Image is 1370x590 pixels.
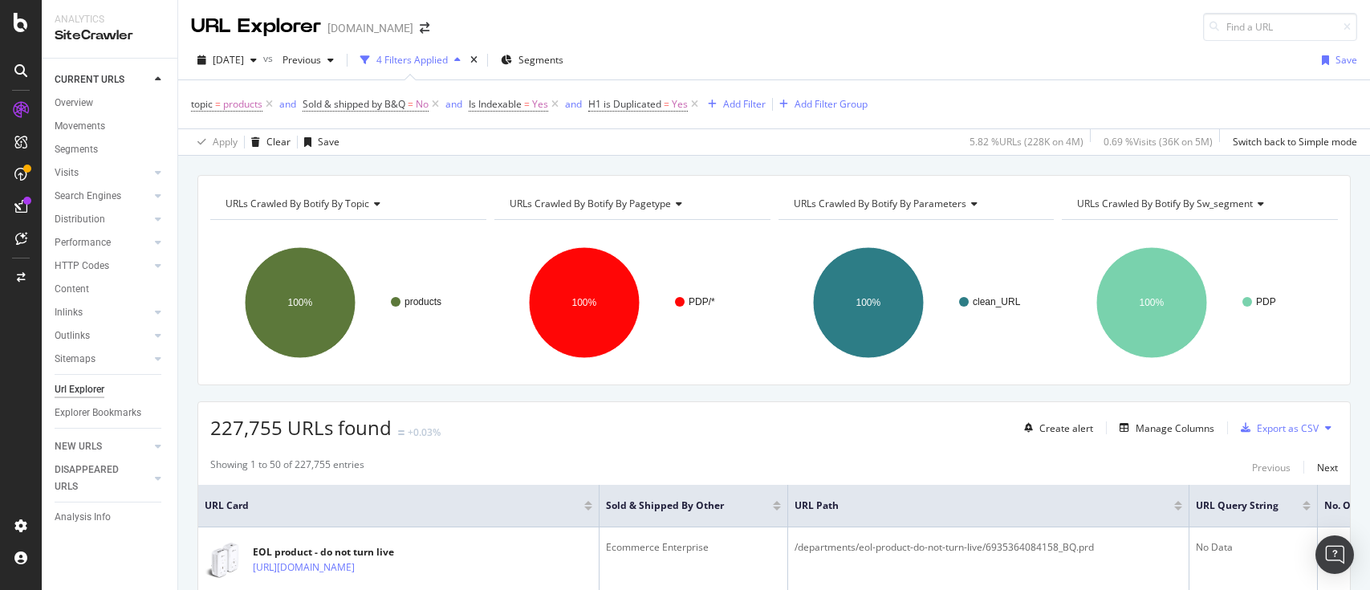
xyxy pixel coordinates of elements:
div: Url Explorer [55,381,104,398]
div: Distribution [55,211,105,228]
svg: A chart. [494,233,766,372]
button: Manage Columns [1113,418,1214,437]
div: Segments [55,141,98,158]
a: Overview [55,95,166,112]
button: Add Filter Group [773,95,868,114]
div: DISAPPEARED URLS [55,462,136,495]
span: Is Indexable [469,97,522,111]
div: Create alert [1039,421,1093,435]
div: HTTP Codes [55,258,109,275]
span: URLs Crawled By Botify By parameters [794,197,966,210]
div: and [279,97,296,111]
a: Sitemaps [55,351,150,368]
div: Save [1335,53,1357,67]
div: arrow-right-arrow-left [420,22,429,34]
div: Analytics [55,13,165,26]
div: No Data [1196,540,1311,555]
span: = [524,97,530,111]
div: Add Filter [723,97,766,111]
div: +0.03% [408,425,441,439]
button: Switch back to Simple mode [1226,129,1357,155]
div: Switch back to Simple mode [1233,135,1357,149]
button: and [279,96,296,112]
span: products [223,93,262,116]
div: Open Intercom Messenger [1315,535,1354,574]
div: URL Explorer [191,13,321,40]
span: URL Query String [1196,498,1279,513]
div: [DOMAIN_NAME] [327,20,413,36]
span: = [664,97,669,111]
a: NEW URLS [55,438,150,455]
h4: URLs Crawled By Botify By topic [222,191,472,217]
div: Export as CSV [1257,421,1319,435]
span: URLs Crawled By Botify By topic [226,197,369,210]
button: Clear [245,129,291,155]
div: Search Engines [55,188,121,205]
span: = [408,97,413,111]
button: Create alert [1018,415,1093,441]
button: and [565,96,582,112]
div: 0.69 % Visits ( 36K on 5M ) [1104,135,1213,149]
text: 100% [571,297,596,308]
span: vs [263,51,276,65]
a: Analysis Info [55,509,166,526]
text: clean_URL [973,296,1021,307]
span: No [416,93,429,116]
a: Search Engines [55,188,150,205]
a: Explorer Bookmarks [55,405,166,421]
text: 100% [288,297,313,308]
span: Segments [518,53,563,67]
a: Movements [55,118,166,135]
div: 5.82 % URLs ( 228K on 4M ) [970,135,1083,149]
div: /departments/eol-product-do-not-turn-live/6935364084158_BQ.prd [795,540,1182,555]
div: NEW URLS [55,438,102,455]
text: products [404,296,441,307]
input: Find a URL [1203,13,1357,41]
text: 100% [1140,297,1165,308]
button: Save [298,129,339,155]
img: main image [205,540,245,580]
div: EOL product - do not turn live [253,545,425,559]
span: URLs Crawled By Botify By pagetype [510,197,671,210]
a: Outlinks [55,328,150,344]
a: CURRENT URLS [55,71,150,88]
div: Add Filter Group [795,97,868,111]
div: and [445,97,462,111]
button: Apply [191,129,238,155]
div: Clear [266,135,291,149]
div: Sitemaps [55,351,96,368]
button: Next [1317,458,1338,477]
button: Previous [1252,458,1291,477]
span: URL Path [795,498,1150,513]
a: [URL][DOMAIN_NAME] [253,559,355,576]
span: H1 is Duplicated [588,97,661,111]
button: Export as CSV [1234,415,1319,441]
div: CURRENT URLS [55,71,124,88]
div: Outlinks [55,328,90,344]
div: Save [318,135,339,149]
h4: URLs Crawled By Botify By parameters [791,191,1040,217]
svg: A chart. [210,233,482,372]
div: Ecommerce Enterprise [606,540,781,555]
div: Content [55,281,89,298]
a: DISAPPEARED URLS [55,462,150,495]
text: PDP/* [689,296,715,307]
div: SiteCrawler [55,26,165,45]
h4: URLs Crawled By Botify By pagetype [506,191,756,217]
svg: A chart. [1062,233,1334,372]
span: URL Card [205,498,580,513]
div: Performance [55,234,111,251]
a: HTTP Codes [55,258,150,275]
svg: A chart. [779,233,1051,372]
button: and [445,96,462,112]
button: Save [1315,47,1357,73]
button: [DATE] [191,47,263,73]
div: Next [1317,461,1338,474]
button: 4 Filters Applied [354,47,467,73]
div: Explorer Bookmarks [55,405,141,421]
div: and [565,97,582,111]
span: Yes [532,93,548,116]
